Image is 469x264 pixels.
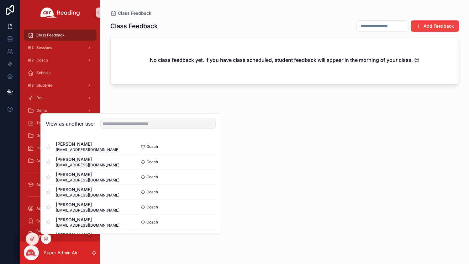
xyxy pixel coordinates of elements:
span: Coach [146,175,158,180]
span: Coach [36,58,48,63]
img: App logo [40,8,80,18]
a: Account [24,203,97,214]
a: Internal [24,143,97,154]
div: scrollable content [20,25,100,241]
h2: View as another user [46,120,95,127]
span: Students [36,83,52,88]
span: Sub Requests Waiting Approval [36,229,83,239]
span: Coach [146,159,158,164]
span: [PERSON_NAME] [56,186,119,193]
span: Substitute Applications [36,218,77,224]
button: Add Feedback [411,20,459,32]
a: Class Feedback [24,30,97,41]
span: Class Feedback [36,33,65,38]
span: Archive [36,158,50,163]
a: Development [24,130,97,141]
span: [PERSON_NAME] [56,141,119,147]
a: Demo [24,105,97,116]
a: Dev [24,92,97,104]
span: [EMAIL_ADDRESS][DOMAIN_NAME] [56,223,119,228]
span: Coach [146,205,158,210]
a: Class Feedback [110,10,151,16]
h1: Class Feedback [110,22,158,30]
span: [EMAIL_ADDRESS][DOMAIN_NAME] [56,208,119,213]
span: Class Feedback [118,10,151,16]
span: Development [36,133,60,138]
span: [PERSON_NAME] [56,232,119,238]
span: Coach [146,144,158,149]
a: Coach [24,55,97,66]
a: Archive [24,155,97,166]
span: Account [36,206,51,211]
span: [PERSON_NAME] [56,217,119,223]
a: Academy [24,179,97,190]
p: Super Admin Air [44,250,77,256]
span: Coach [146,220,158,225]
span: Schools [36,70,50,75]
span: [PERSON_NAME] [56,171,119,178]
span: [EMAIL_ADDRESS][DOMAIN_NAME] [56,178,119,183]
span: [PERSON_NAME] [56,202,119,208]
span: Coach [146,190,158,195]
span: Demo [36,108,47,113]
span: Academy [36,182,53,187]
span: [EMAIL_ADDRESS][DOMAIN_NAME] [56,163,119,168]
span: [EMAIL_ADDRESS][DOMAIN_NAME] [56,147,119,152]
a: Tech Check - Zoom [24,117,97,129]
a: Substitute Applications [24,215,97,227]
span: Internal [36,146,50,151]
a: Students [24,80,97,91]
span: Sessions [36,45,52,50]
span: [EMAIL_ADDRESS][DOMAIN_NAME] [56,193,119,198]
span: Tech Check - Zoom [36,121,72,126]
span: Dev [36,95,44,100]
a: Sessions [24,42,97,53]
span: [PERSON_NAME] [56,156,119,163]
h2: No class feedback yet. If you have class scheduled, student feedback will appear in the morning o... [150,56,419,64]
a: Schools [24,67,97,78]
